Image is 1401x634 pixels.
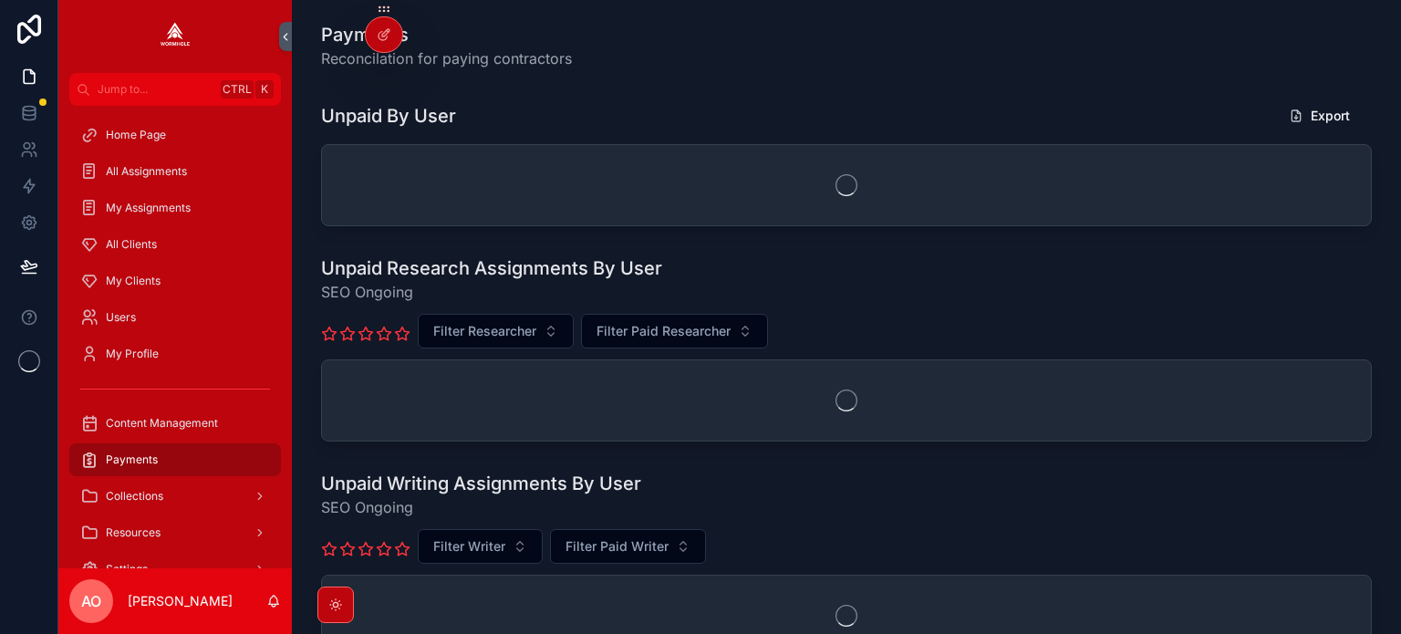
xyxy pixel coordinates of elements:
[58,106,292,568] div: scrollable content
[321,47,572,69] span: Reconcilation for paying contractors
[69,192,281,224] a: My Assignments
[418,529,543,564] button: Select Button
[128,592,233,610] p: [PERSON_NAME]
[106,128,166,142] span: Home Page
[566,537,669,556] span: Filter Paid Writer
[106,452,158,467] span: Payments
[581,314,768,348] button: Select Button
[69,480,281,513] a: Collections
[106,274,161,288] span: My Clients
[106,489,163,504] span: Collections
[69,73,281,106] button: Jump to...CtrlK
[418,314,574,348] button: Select Button
[106,237,157,252] span: All Clients
[1274,99,1365,132] button: Export
[98,82,213,97] span: Jump to...
[69,228,281,261] a: All Clients
[321,496,641,518] span: SEO Ongoing
[321,22,572,47] h1: Payments
[161,22,190,51] img: App logo
[69,516,281,549] a: Resources
[433,322,536,340] span: Filter Researcher
[69,265,281,297] a: My Clients
[69,155,281,188] a: All Assignments
[69,119,281,151] a: Home Page
[321,255,662,281] h1: Unpaid Research Assignments By User
[597,322,731,340] span: Filter Paid Researcher
[69,407,281,440] a: Content Management
[433,537,505,556] span: Filter Writer
[550,529,706,564] button: Select Button
[69,553,281,586] a: Settings
[81,590,101,612] span: AO
[106,416,218,431] span: Content Management
[221,80,254,99] span: Ctrl
[321,281,662,303] span: SEO Ongoing
[106,562,148,577] span: Settings
[69,338,281,370] a: My Profile
[106,525,161,540] span: Resources
[106,347,159,361] span: My Profile
[321,471,641,496] h1: Unpaid Writing Assignments By User
[106,164,187,179] span: All Assignments
[321,103,456,129] h1: Unpaid By User
[257,82,272,97] span: K
[106,201,191,215] span: My Assignments
[69,301,281,334] a: Users
[69,443,281,476] a: Payments
[106,310,136,325] span: Users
